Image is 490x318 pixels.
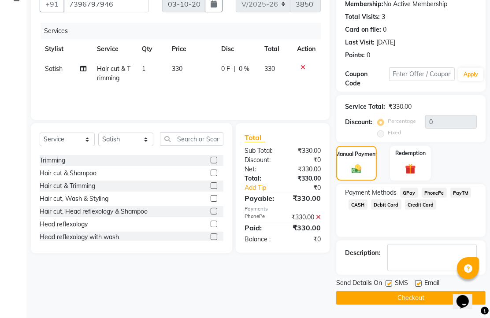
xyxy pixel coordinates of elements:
[97,65,130,82] span: Hair cut & Trimming
[245,205,321,213] div: Payments
[40,233,119,242] div: Head reflexology with wash
[367,51,370,60] div: 0
[40,156,65,165] div: Trimming
[238,183,290,192] a: Add Tip
[345,25,381,34] div: Card on file:
[234,64,236,74] span: |
[238,146,283,155] div: Sub Total:
[160,132,223,146] input: Search or Scan
[40,169,97,178] div: Hair cut & Shampoo
[283,235,328,244] div: ₹0
[371,200,401,210] span: Debit Card
[40,207,148,216] div: Hair cut, Head reflexology & Shampoo
[336,278,382,289] span: Send Details On
[259,39,292,59] th: Total
[402,163,419,176] img: _gift.svg
[137,39,167,59] th: Qty
[238,174,283,183] div: Total:
[345,70,389,88] div: Coupon Code
[245,133,265,142] span: Total
[389,102,412,111] div: ₹330.00
[238,222,283,233] div: Paid:
[238,155,283,165] div: Discount:
[383,25,386,34] div: 0
[40,220,88,229] div: Head reflexology
[40,194,108,203] div: Hair cut, Wash & Styling
[239,64,250,74] span: 0 %
[222,64,230,74] span: 0 F
[345,248,380,258] div: Description:
[283,146,328,155] div: ₹330.00
[405,200,437,210] span: Credit Card
[238,213,283,222] div: PhonePe
[453,283,481,309] iframe: chat widget
[264,65,275,73] span: 330
[395,278,408,289] span: SMS
[40,181,95,191] div: Hair cut & Trimming
[283,155,328,165] div: ₹0
[40,39,92,59] th: Stylist
[283,174,328,183] div: ₹330.00
[290,183,327,192] div: ₹0
[376,38,395,47] div: [DATE]
[388,117,416,125] label: Percentage
[92,39,137,59] th: Service
[335,150,378,158] label: Manual Payment
[345,38,375,47] div: Last Visit:
[283,213,328,222] div: ₹330.00
[345,51,365,60] div: Points:
[345,118,372,127] div: Discount:
[142,65,145,73] span: 1
[400,188,418,198] span: GPay
[283,222,328,233] div: ₹330.00
[172,65,182,73] span: 330
[422,188,447,198] span: PhonePe
[389,67,455,81] input: Enter Offer / Coupon Code
[238,193,283,203] div: Payable:
[238,165,283,174] div: Net:
[345,188,397,197] span: Payment Methods
[45,65,63,73] span: Satish
[345,12,380,22] div: Total Visits:
[216,39,259,59] th: Disc
[382,12,385,22] div: 3
[336,291,486,305] button: Checkout
[458,68,483,81] button: Apply
[388,129,401,137] label: Fixed
[238,235,283,244] div: Balance :
[345,102,385,111] div: Service Total:
[283,165,328,174] div: ₹330.00
[349,200,367,210] span: CASH
[349,163,364,175] img: _cash.svg
[292,39,321,59] th: Action
[450,188,471,198] span: PayTM
[41,23,327,39] div: Services
[283,193,328,203] div: ₹330.00
[424,278,439,289] span: Email
[395,149,426,157] label: Redemption
[167,39,216,59] th: Price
